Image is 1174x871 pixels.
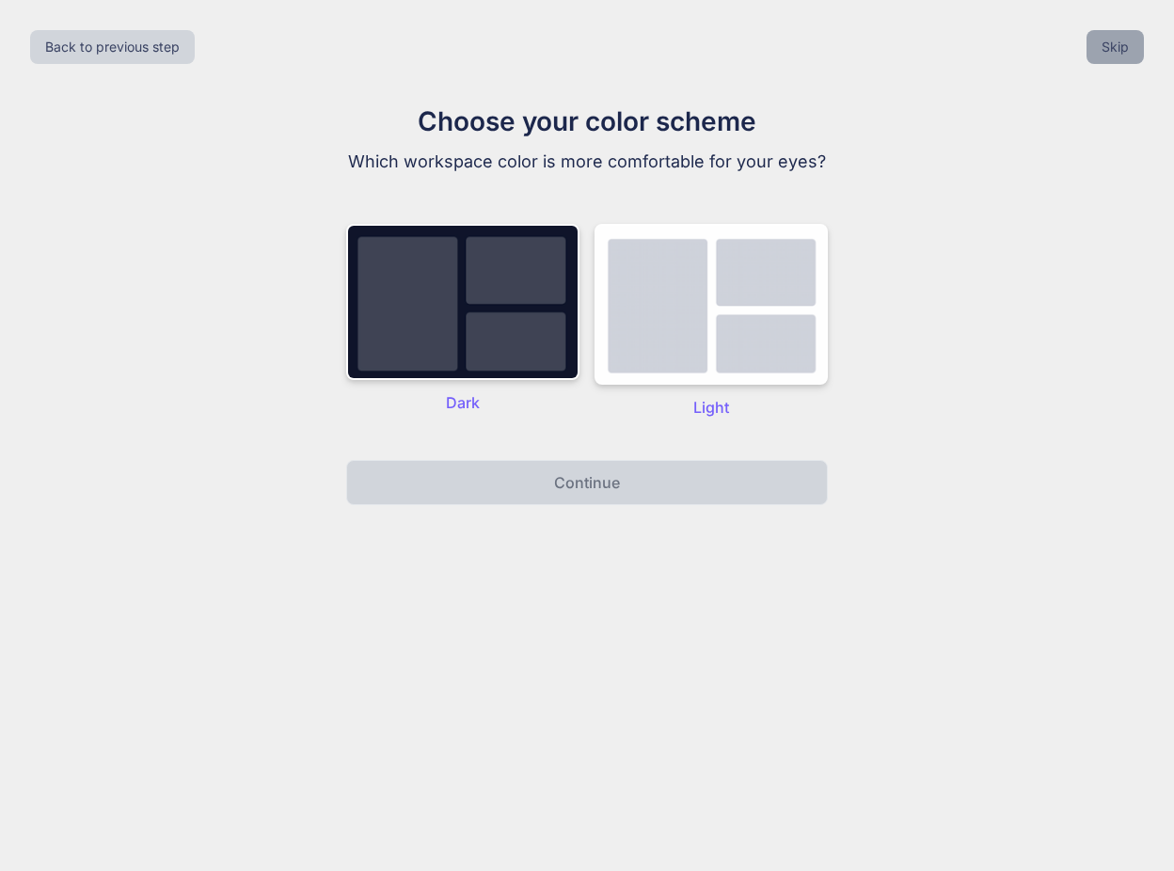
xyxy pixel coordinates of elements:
[346,391,579,414] p: Dark
[346,460,828,505] button: Continue
[554,471,620,494] p: Continue
[595,224,828,385] img: dark
[271,102,903,141] h1: Choose your color scheme
[271,149,903,175] p: Which workspace color is more comfortable for your eyes?
[30,30,195,64] button: Back to previous step
[346,224,579,380] img: dark
[1087,30,1144,64] button: Skip
[595,396,828,419] p: Light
